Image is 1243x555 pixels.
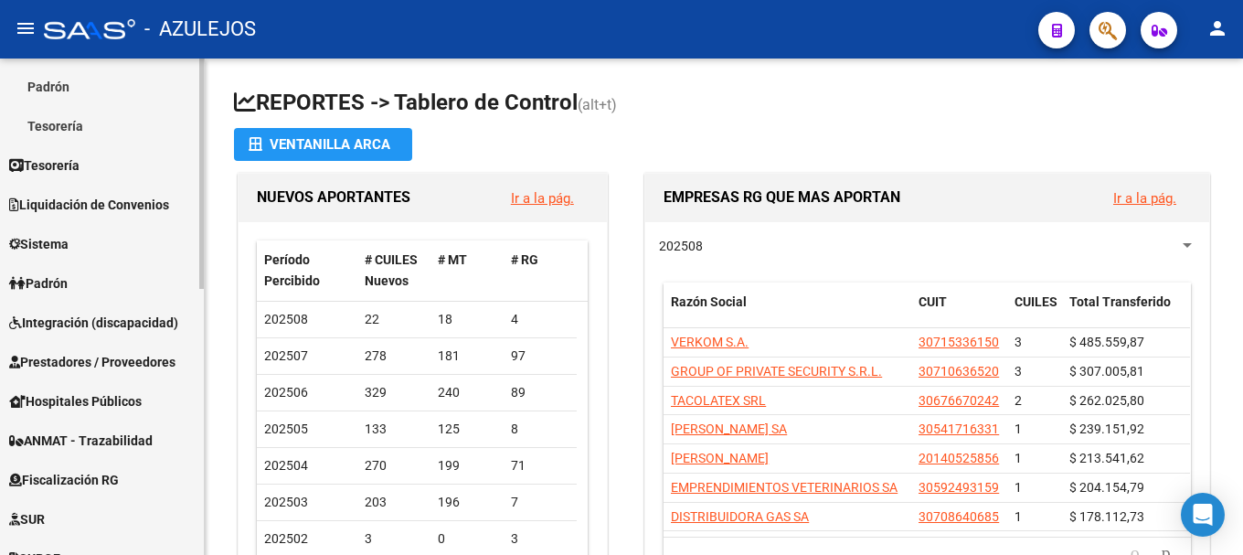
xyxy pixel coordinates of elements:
span: 30715336150 [919,335,999,349]
span: # MT [438,252,467,267]
span: NUEVOS APORTANTES [257,188,410,206]
div: 125 [438,419,496,440]
span: $ 485.559,87 [1069,335,1144,349]
span: 3 [1015,335,1022,349]
span: 202503 [264,495,308,509]
span: Fiscalización RG [9,470,119,490]
div: 133 [365,419,423,440]
span: 3 [1015,364,1022,379]
span: 202507 [264,348,308,363]
span: # RG [511,252,538,267]
div: 8 [511,419,569,440]
span: [PERSON_NAME] [671,451,769,465]
span: Integración (discapacidad) [9,313,178,333]
span: 1 [1015,480,1022,495]
span: Total Transferido [1069,294,1171,309]
div: 3 [511,528,569,550]
mat-icon: menu [15,17,37,39]
div: 7 [511,492,569,513]
div: Ventanilla ARCA [249,128,398,161]
datatable-header-cell: # MT [430,240,504,301]
span: Razón Social [671,294,747,309]
span: (alt+t) [578,96,617,113]
div: 97 [511,346,569,367]
span: 202502 [264,531,308,546]
span: $ 262.025,80 [1069,393,1144,408]
a: Ir a la pág. [1113,190,1176,207]
span: 1 [1015,422,1022,436]
span: Prestadores / Proveedores [9,352,175,372]
span: SUR [9,509,45,529]
mat-icon: person [1206,17,1228,39]
div: 240 [438,382,496,403]
div: 278 [365,346,423,367]
div: 4 [511,309,569,330]
span: 2 [1015,393,1022,408]
datatable-header-cell: Período Percibido [257,240,357,301]
div: 22 [365,309,423,330]
span: CUIT [919,294,947,309]
span: EMPRESAS RG QUE MAS APORTAN [664,188,900,206]
div: 18 [438,309,496,330]
span: $ 239.151,92 [1069,422,1144,436]
span: $ 178.112,73 [1069,509,1144,524]
span: $ 307.005,81 [1069,364,1144,379]
span: GROUP OF PRIVATE SECURITY S.R.L. [671,364,882,379]
span: Liquidación de Convenios [9,195,169,215]
span: DISTRIBUIDORA GAS SA [671,509,809,524]
span: ANMAT - Trazabilidad [9,431,153,451]
span: 30710636520 [919,364,999,379]
div: 270 [365,455,423,476]
span: Padrón [9,273,68,294]
span: 1 [1015,451,1022,465]
span: CUILES [1015,294,1057,309]
button: Ventanilla ARCA [234,128,412,161]
button: Ir a la pág. [1099,181,1191,215]
span: TACOLATEX SRL [671,393,766,408]
div: Open Intercom Messenger [1181,493,1225,537]
span: 30708640685 [919,509,999,524]
a: Ir a la pág. [511,190,574,207]
span: Sistema [9,234,69,254]
span: 20140525856 [919,451,999,465]
span: 202508 [264,312,308,326]
span: 202506 [264,385,308,400]
span: 30541716331 [919,422,999,436]
span: 202504 [264,458,308,473]
div: 3 [365,528,423,550]
span: 202508 [659,239,703,253]
span: $ 213.541,62 [1069,451,1144,465]
div: 0 [438,528,496,550]
div: 203 [365,492,423,513]
div: 329 [365,382,423,403]
span: [PERSON_NAME] SA [671,422,787,436]
span: 30676670242 [919,393,999,408]
span: 202505 [264,422,308,436]
datatable-header-cell: Total Transferido [1062,283,1190,343]
span: EMPRENDIMIENTOS VETERINARIOS SA [671,480,898,495]
h1: REPORTES -> Tablero de Control [234,88,1214,120]
span: VERKOM S.A. [671,335,749,349]
datatable-header-cell: # CUILES Nuevos [357,240,430,301]
datatable-header-cell: # RG [504,240,577,301]
datatable-header-cell: CUIT [911,283,1007,343]
div: 199 [438,455,496,476]
div: 196 [438,492,496,513]
span: Período Percibido [264,252,320,288]
span: - AZULEJOS [144,9,256,49]
datatable-header-cell: Razón Social [664,283,911,343]
span: Tesorería [9,155,80,176]
span: 30592493159 [919,480,999,495]
span: $ 204.154,79 [1069,480,1144,495]
div: 71 [511,455,569,476]
div: 181 [438,346,496,367]
span: 1 [1015,509,1022,524]
div: 89 [511,382,569,403]
datatable-header-cell: CUILES [1007,283,1062,343]
span: Hospitales Públicos [9,391,142,411]
span: # CUILES Nuevos [365,252,418,288]
button: Ir a la pág. [496,181,589,215]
